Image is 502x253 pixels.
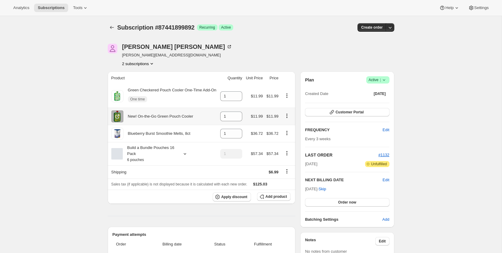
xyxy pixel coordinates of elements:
[266,114,278,119] span: $11.99
[199,25,215,30] span: Recurring
[305,161,317,167] span: [DATE]
[305,137,331,141] span: Every 3 weeks
[371,162,387,166] span: Unfulfilled
[108,23,116,32] button: Subscriptions
[122,44,232,50] div: [PERSON_NAME] [PERSON_NAME]
[361,25,383,30] span: Create order
[266,131,278,136] span: $36.72
[123,87,217,105] div: Green Checkered Pouch Cooler One-Time Add-On
[122,52,232,58] span: [PERSON_NAME][EMAIL_ADDRESS][DOMAIN_NAME]
[127,158,144,162] small: 6 pouches
[213,192,251,201] button: Apply discount
[369,77,387,83] span: Active
[305,77,314,83] h2: Plan
[144,241,201,247] span: Billing date
[244,71,265,85] th: Unit Price
[204,241,235,247] span: Status
[370,90,389,98] button: [DATE]
[123,113,193,119] div: New! On-the-Go Green Pouch Cooler
[338,200,356,205] span: Order now
[282,130,292,136] button: Product actions
[108,44,117,53] span: david barberich
[112,90,122,102] img: product img
[379,125,393,135] button: Edit
[73,5,82,10] span: Tools
[108,71,218,85] th: Product
[383,177,389,183] button: Edit
[113,238,142,251] th: Order
[305,217,382,223] h6: Batching Settings
[265,194,287,199] span: Add product
[221,194,247,199] span: Apply discount
[251,114,263,119] span: $11.99
[266,151,278,156] span: $57.34
[10,4,33,12] button: Analytics
[108,165,218,179] th: Shipping
[257,192,291,201] button: Add product
[282,112,292,119] button: Product actions
[465,4,492,12] button: Settings
[251,151,263,156] span: $57.34
[335,110,364,115] span: Customer Portal
[379,239,386,244] span: Edit
[265,71,280,85] th: Price
[357,23,386,32] button: Create order
[436,4,463,12] button: Help
[13,5,29,10] span: Analytics
[282,168,292,175] button: Shipping actions
[253,182,267,186] span: $125.03
[378,153,389,157] a: #1132
[38,5,65,10] span: Subscriptions
[382,217,389,223] span: Add
[474,5,489,10] span: Settings
[221,25,231,30] span: Active
[305,108,389,116] button: Customer Portal
[379,215,393,224] button: Add
[251,94,263,98] span: $11.99
[251,131,263,136] span: $36.72
[269,170,279,174] span: $6.99
[305,237,375,245] h3: Notes
[117,24,195,31] span: Subscription #87441899892
[282,150,292,157] button: Product actions
[445,5,453,10] span: Help
[305,91,328,97] span: Created Date
[113,232,291,238] h2: Payment attempts
[34,4,68,12] button: Subscriptions
[266,94,278,98] span: $11.99
[378,152,389,158] button: #1132
[383,127,389,133] span: Edit
[380,77,381,82] span: |
[111,128,123,140] img: product img
[305,198,389,207] button: Order now
[123,145,177,163] div: Build a Bundle Pouches 16 Pack
[305,127,383,133] h2: FREQUENCY
[375,237,389,245] button: Edit
[239,241,287,247] span: Fulfillment
[305,187,326,191] span: [DATE] ·
[218,71,244,85] th: Quantity
[111,182,247,186] span: Sales tax (if applicable) is not displayed because it is calculated with each new order.
[282,92,292,99] button: Product actions
[69,4,92,12] button: Tools
[130,97,145,102] span: One time
[122,61,155,67] button: Product actions
[123,131,190,137] div: Blueberry Burst Smoothie Melts, 8ct
[305,152,378,158] h2: LAST ORDER
[315,184,330,194] button: Skip
[305,177,383,183] h2: NEXT BILLING DATE
[319,186,326,192] span: Skip
[374,91,386,96] span: [DATE]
